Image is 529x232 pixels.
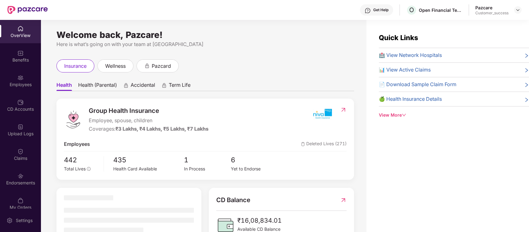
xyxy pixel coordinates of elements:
[144,63,150,68] div: animation
[373,7,388,12] div: Get Help
[184,165,231,172] div: In Process
[87,167,91,171] span: info-circle
[17,26,24,32] img: svg+xml;base64,PHN2ZyBpZD0iSG9tZSIgeG1sbnM9Imh0dHA6Ly93d3cudzMub3JnLzIwMDAvc3ZnIiB3aWR0aD0iMjAiIG...
[56,82,72,91] span: Health
[161,82,167,88] div: animation
[379,95,442,103] span: 🍏 Health Insurance Details
[14,217,34,224] div: Settings
[17,173,24,179] img: svg+xml;base64,PHN2ZyBpZD0iRW5kb3JzZW1lbnRzIiB4bWxucz0iaHR0cDovL3d3dy53My5vcmcvMjAwMC9zdmciIHdpZH...
[64,166,86,171] span: Total Lives
[152,62,171,70] span: pazcard
[311,106,334,122] img: insurerIcon
[379,51,442,59] span: 🏥 View Network Hospitals
[115,126,208,132] span: ₹3 Lakhs, ₹4 Lakhs, ₹5 Lakhs, ₹7 Lakhs
[475,11,509,16] div: Customer_success
[524,67,529,74] span: right
[64,140,90,148] span: Employees
[89,117,208,124] span: Employee, spouse, children
[301,140,347,148] span: Deleted Lives (271)
[524,96,529,103] span: right
[7,6,48,14] img: New Pazcare Logo
[231,165,278,172] div: Yet to Endorse
[515,7,520,12] img: svg+xml;base64,PHN2ZyBpZD0iRHJvcGRvd24tMzJ4MzIiIHhtbG5zPSJodHRwOi8vd3d3LnczLm9yZy8yMDAwL3N2ZyIgd2...
[402,113,406,117] span: down
[131,82,155,91] span: Accidental
[216,195,250,205] span: CD Balance
[340,195,347,205] img: RedirectIcon
[17,197,24,204] img: svg+xml;base64,PHN2ZyBpZD0iTXlfT3JkZXJzIiBkYXRhLW5hbWU9Ik15IE9yZGVycyIgeG1sbnM9Imh0dHA6Ly93d3cudz...
[123,82,129,88] div: animation
[89,106,208,116] span: Group Health Insurance
[17,99,24,105] img: svg+xml;base64,PHN2ZyBpZD0iQ0RfQWNjb3VudHMiIGRhdGEtbmFtZT0iQ0QgQWNjb3VudHMiIHhtbG5zPSJodHRwOi8vd3...
[89,125,208,133] div: Coverages:
[301,142,305,146] img: deleteIcon
[64,110,83,129] img: logo
[340,107,347,113] img: RedirectIcon
[379,81,456,88] span: 📄 Download Sample Claim Form
[113,165,184,172] div: Health Card Available
[64,62,87,70] span: insurance
[231,155,278,165] span: 6
[64,155,99,165] span: 442
[7,217,13,224] img: svg+xml;base64,PHN2ZyBpZD0iU2V0dGluZy0yMHgyMCIgeG1sbnM9Imh0dHA6Ly93d3cudzMub3JnLzIwMDAvc3ZnIiB3aW...
[78,82,117,91] span: Health (Parental)
[524,53,529,59] span: right
[56,40,354,48] div: Here is what’s going on with your team at [GEOGRAPHIC_DATA]
[17,75,24,81] img: svg+xml;base64,PHN2ZyBpZD0iRW1wbG95ZWVzIiB4bWxucz0iaHR0cDovL3d3dy53My5vcmcvMjAwMC9zdmciIHdpZHRoPS...
[17,148,24,155] img: svg+xml;base64,PHN2ZyBpZD0iQ2xhaW0iIHhtbG5zPSJodHRwOi8vd3d3LnczLm9yZy8yMDAwL3N2ZyIgd2lkdGg9IjIwIi...
[365,7,371,14] img: svg+xml;base64,PHN2ZyBpZD0iSGVscC0zMngzMiIgeG1sbnM9Imh0dHA6Ly93d3cudzMub3JnLzIwMDAvc3ZnIiB3aWR0aD...
[169,82,191,91] span: Term Life
[17,50,24,56] img: svg+xml;base64,PHN2ZyBpZD0iQmVuZWZpdHMiIHhtbG5zPSJodHRwOi8vd3d3LnczLm9yZy8yMDAwL3N2ZyIgd2lkdGg9Ij...
[184,155,231,165] span: 1
[419,7,462,13] div: Open Financial Technologies Private Limited
[17,124,24,130] img: svg+xml;base64,PHN2ZyBpZD0iVXBsb2FkX0xvZ3MiIGRhdGEtbmFtZT0iVXBsb2FkIExvZ3MiIHhtbG5zPSJodHRwOi8vd3...
[113,155,184,165] span: 435
[105,62,126,70] span: wellness
[379,66,431,74] span: 📊 View Active Claims
[379,112,529,118] div: View More
[56,32,354,37] div: Welcome back, Pazcare!
[475,5,509,11] div: Pazcare
[409,6,414,14] span: O
[524,82,529,88] span: right
[379,34,418,42] span: Quick Links
[237,216,282,225] span: ₹16,08,834.01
